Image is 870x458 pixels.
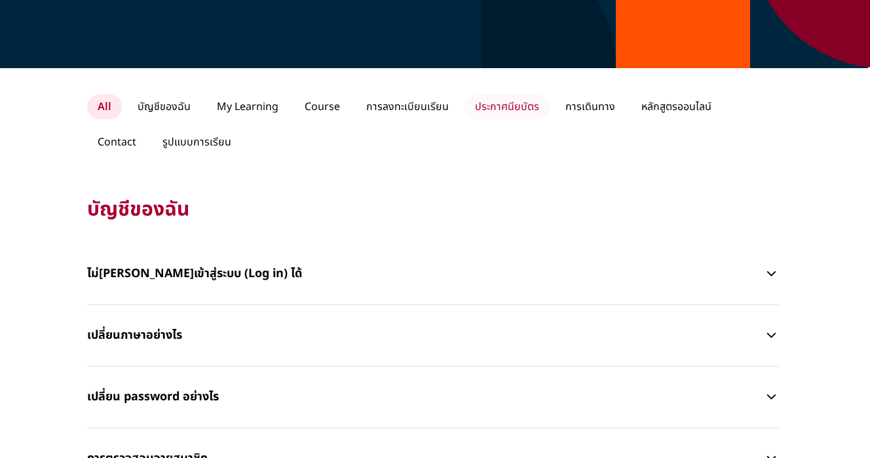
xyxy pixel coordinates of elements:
p: บัญชีของฉัน [127,94,201,119]
p: All [87,94,122,119]
button: เปลี่ยน password อย่างไร [87,377,779,417]
p: การเดินทาง [555,94,626,119]
p: My Learning [206,94,289,119]
p: ประกาศนียบัตร [464,94,550,119]
p: การลงทะเบียนเรียน [356,94,459,119]
p: ไม่[PERSON_NAME]เข้าสู่ระบบ (Log in) ได้ [87,254,764,294]
p: เปลี่ยน password อย่างไร [87,377,764,417]
p: เปลี่ยนภาษาอย่างไร [87,316,764,355]
p: หลักสูตรออนไลน์ [631,94,722,119]
p: บัญชีของฉัน [87,197,779,223]
p: Course [294,94,350,119]
button: ไม่[PERSON_NAME]เข้าสู่ระบบ (Log in) ได้ [87,254,779,294]
p: รูปแบบการเรียน [152,130,242,155]
button: เปลี่ยนภาษาอย่างไร [87,316,779,355]
p: Contact [87,130,147,155]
